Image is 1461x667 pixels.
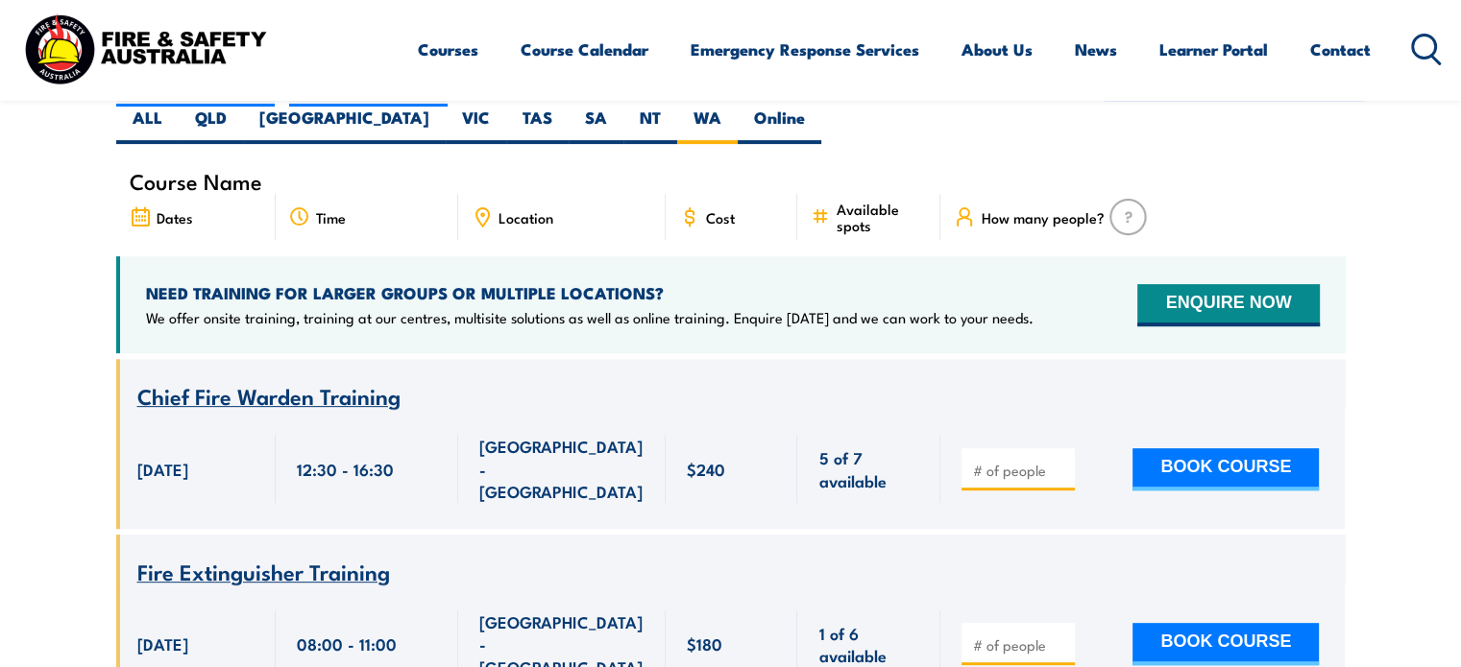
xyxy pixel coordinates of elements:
[179,107,243,144] label: QLD
[146,282,1034,303] h4: NEED TRAINING FOR LARGER GROUPS OR MULTIPLE LOCATIONS?
[479,435,645,502] span: [GEOGRAPHIC_DATA] - [GEOGRAPHIC_DATA]
[1132,448,1319,490] button: BOOK COURSE
[569,107,623,144] label: SA
[446,107,506,144] label: VIC
[687,632,722,655] span: $180
[981,209,1104,226] span: How many people?
[506,107,569,144] label: TAS
[818,446,919,491] span: 5 of 7 available
[157,209,193,226] span: Dates
[738,107,821,144] label: Online
[623,107,677,144] label: NT
[972,461,1068,480] input: # of people
[677,107,738,144] label: WA
[836,201,927,233] span: Available spots
[137,379,401,412] span: Chief Fire Warden Training
[297,632,397,655] span: 08:00 - 11:00
[1132,623,1319,665] button: BOOK COURSE
[521,24,648,75] a: Course Calendar
[706,209,735,226] span: Cost
[146,308,1034,327] p: We offer onsite training, training at our centres, multisite solutions as well as online training...
[137,385,401,409] a: Chief Fire Warden Training
[297,458,394,480] span: 12:30 - 16:30
[316,209,346,226] span: Time
[1159,24,1268,75] a: Learner Portal
[137,632,188,655] span: [DATE]
[137,555,390,587] span: Fire Extinguisher Training
[243,107,446,144] label: [GEOGRAPHIC_DATA]
[1137,284,1319,326] button: ENQUIRE NOW
[972,635,1068,655] input: # of people
[687,458,725,480] span: $240
[499,209,553,226] span: Location
[418,24,478,75] a: Courses
[130,173,262,189] span: Course Name
[1310,24,1371,75] a: Contact
[818,622,919,667] span: 1 of 6 available
[691,24,919,75] a: Emergency Response Services
[962,24,1033,75] a: About Us
[137,458,188,480] span: [DATE]
[116,107,179,144] label: ALL
[1075,24,1117,75] a: News
[137,560,390,584] a: Fire Extinguisher Training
